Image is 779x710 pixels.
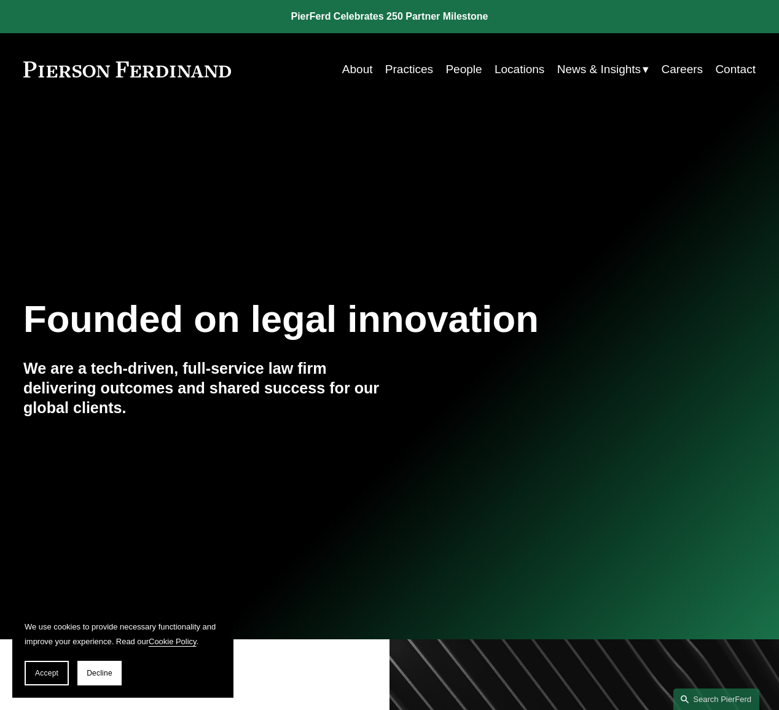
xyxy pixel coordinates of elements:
span: Accept [35,669,58,677]
h4: We are a tech-driven, full-service law firm delivering outcomes and shared success for our global... [23,359,389,418]
a: Locations [495,58,544,81]
button: Decline [77,661,122,685]
p: We use cookies to provide necessary functionality and improve your experience. Read our . [25,620,221,649]
a: folder dropdown [557,58,649,81]
span: Decline [87,669,112,677]
a: Search this site [673,688,759,710]
a: Practices [385,58,433,81]
a: Careers [661,58,703,81]
a: People [445,58,482,81]
span: News & Insights [557,59,641,80]
a: Cookie Policy [149,637,196,646]
h1: Founded on legal innovation [23,298,633,341]
a: Contact [715,58,756,81]
a: About [342,58,373,81]
section: Cookie banner [12,607,233,698]
button: Accept [25,661,69,685]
